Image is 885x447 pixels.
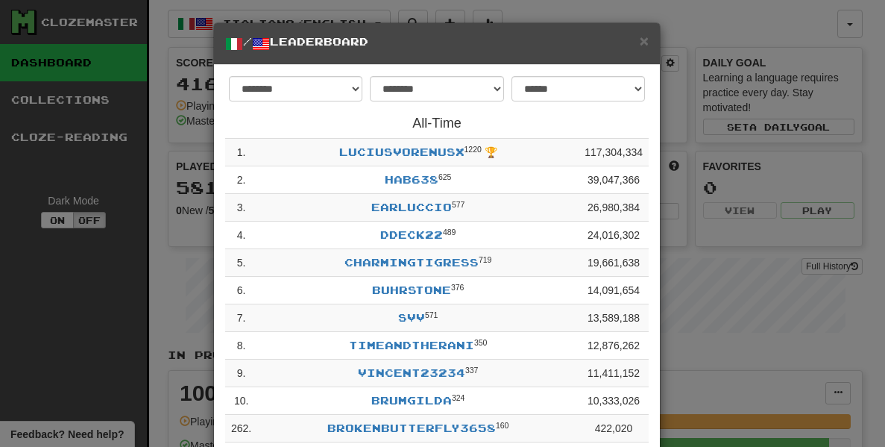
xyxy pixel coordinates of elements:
td: 26,980,384 [579,194,649,222]
sup: Level 324 [452,393,465,402]
a: BrokenButterfly3658 [327,422,496,434]
h4: All-Time [225,116,649,131]
sup: Level 625 [438,172,452,181]
td: 1 . [225,139,257,166]
td: 7 . [225,304,257,332]
sup: Level 1220 [464,145,482,154]
td: 12,876,262 [579,332,649,360]
td: 19,661,638 [579,249,649,277]
sup: Level 571 [425,310,438,319]
span: × [640,32,649,49]
a: Vincent23234 [358,366,465,379]
td: 10,333,026 [579,387,649,415]
a: Brumgilda [371,394,452,407]
td: 24,016,302 [579,222,649,249]
button: Close [640,33,649,49]
td: 5 . [225,249,257,277]
a: buhrstone [372,284,451,296]
sup: 350 [474,338,488,347]
sup: Level 577 [452,200,465,209]
td: 4 . [225,222,257,249]
td: 10 . [225,387,257,415]
sup: Level 376 [451,283,464,292]
td: 14,091,654 [579,277,649,304]
sup: Level 337 [465,366,479,375]
h5: / Leaderboard [225,34,649,53]
a: Ddeck22 [380,228,443,241]
td: 39,047,366 [579,166,649,194]
td: 9 . [225,360,257,387]
a: LuciusVorenusX [339,146,464,158]
sup: Level 160 [496,421,509,430]
td: 2 . [225,166,257,194]
a: svv [398,311,425,324]
sup: Level 489 [443,228,456,237]
sup: Level 719 [479,255,492,264]
td: 6 . [225,277,257,304]
td: 422,020 [579,415,649,443]
td: 13,589,188 [579,304,649,332]
span: 🏆 [485,146,497,158]
td: 8 . [225,332,257,360]
a: Earluccio [371,201,452,213]
td: 262 . [225,415,257,443]
a: TimeandtheRani [349,339,474,351]
td: 117,304,334 [579,139,649,166]
a: CharmingTigress [344,256,479,269]
td: 3 . [225,194,257,222]
a: hab638 [385,173,438,186]
td: 11,411,152 [579,360,649,387]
